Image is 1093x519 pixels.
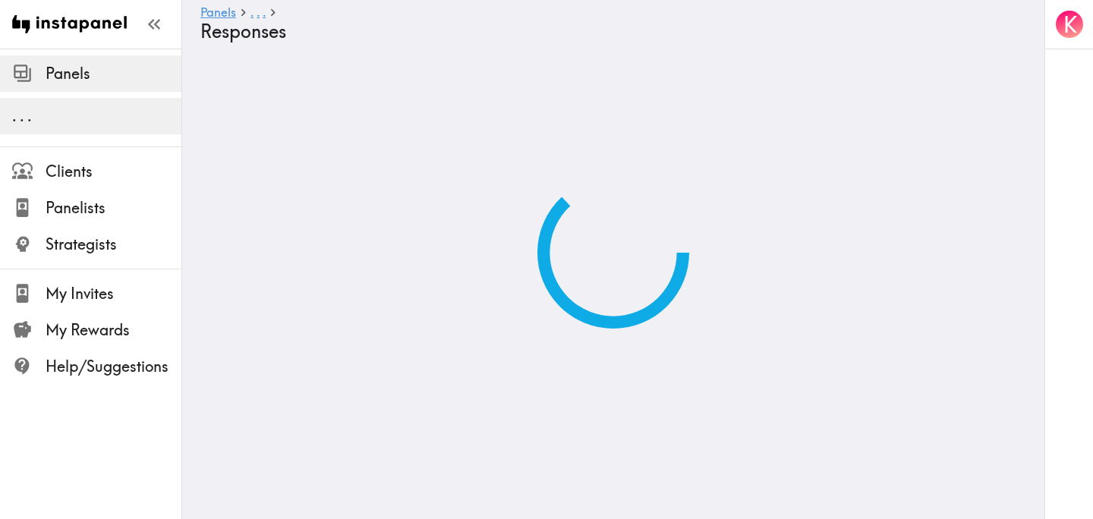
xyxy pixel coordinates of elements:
[46,63,181,84] span: Panels
[46,234,181,255] span: Strategists
[257,5,260,20] span: .
[200,20,1014,42] h4: Responses
[250,6,266,20] a: ...
[1063,11,1077,38] span: K
[250,5,254,20] span: .
[46,283,181,304] span: My Invites
[46,319,181,341] span: My Rewards
[1054,9,1085,39] button: K
[20,106,24,125] span: .
[46,161,181,182] span: Clients
[46,197,181,219] span: Panelists
[27,106,32,125] span: .
[200,6,236,20] a: Panels
[46,356,181,377] span: Help/Suggestions
[263,5,266,20] span: .
[12,106,17,125] span: .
